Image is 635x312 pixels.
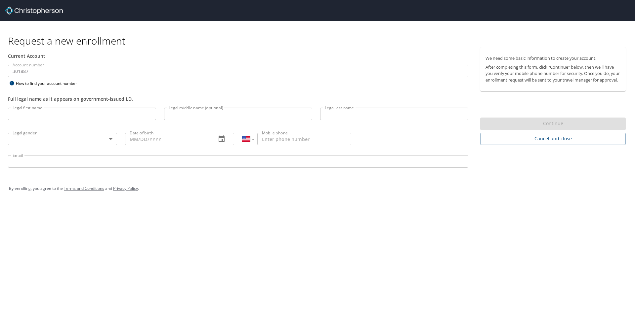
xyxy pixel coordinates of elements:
div: Current Account [8,52,468,59]
div: By enrolling, you agree to the and . [9,180,626,197]
p: We need some basic information to create your account. [486,55,620,61]
img: cbt logo [5,7,63,15]
div: Full legal name as it appears on government-issued I.D. [8,95,468,102]
p: After completing this form, click "Continue" below, then we'll have you verify your mobile phone ... [486,64,620,83]
input: Enter phone number [257,133,351,145]
div: ​ [8,133,117,145]
h1: Request a new enrollment [8,34,631,47]
a: Terms and Conditions [64,186,104,191]
a: Privacy Policy [113,186,138,191]
div: How to find your account number [8,79,91,87]
input: MM/DD/YYYY [125,133,211,145]
span: Cancel and close [486,135,620,143]
button: Cancel and close [480,133,626,145]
